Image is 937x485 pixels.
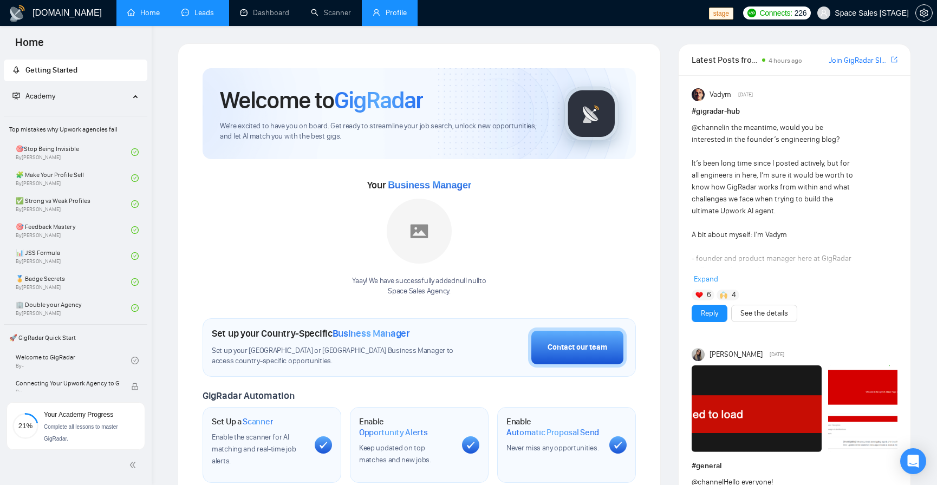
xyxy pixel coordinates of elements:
[212,327,410,339] h1: Set up your Country-Specific
[131,226,139,234] span: check-circle
[692,365,822,452] img: F09H8D2MRBR-Screenshot%202025-09-29%20at%2014.54.13.png
[12,91,55,101] span: Academy
[44,411,113,418] span: Your Academy Progress
[16,192,131,216] a: ✅ Strong vs Weak ProfilesBy[PERSON_NAME]
[367,179,472,191] span: Your
[695,291,703,299] img: ❤️
[359,443,431,464] span: Keep updated on top matches and new jobs.
[4,60,147,81] li: Getting Started
[769,57,802,64] span: 4 hours ago
[692,305,727,322] button: Reply
[738,90,753,100] span: [DATE]
[731,305,797,322] button: See the details
[5,119,146,140] span: Top mistakes why Upwork agencies fail
[352,286,486,297] p: Space Sales Agency .
[770,350,784,359] span: [DATE]
[548,342,607,353] div: Contact our team
[740,307,788,319] a: See the details
[900,448,926,474] div: Open Intercom Messenger
[720,291,727,299] img: 🙌
[692,122,856,443] div: in the meantime, would you be interested in the founder’s engineering blog? It’s been long time s...
[759,7,792,19] span: Connects:
[359,416,453,437] h1: Enable
[692,53,759,67] span: Latest Posts from the GigRadar Community
[25,65,77,75] span: Getting Started
[701,307,718,319] a: Reply
[16,389,120,395] span: By -
[220,121,547,142] span: We're excited to have you on board. Get ready to streamline your job search, unlock new opportuni...
[212,416,273,427] h1: Set Up a
[203,390,294,402] span: GigRadar Automation
[387,199,452,264] img: placeholder.png
[16,244,131,268] a: 📊 JSS FormulaBy[PERSON_NAME]
[564,87,619,141] img: gigradar-logo.png
[891,55,897,65] a: export
[915,4,933,22] button: setting
[131,200,139,208] span: check-circle
[692,106,897,117] h1: # gigradar-hub
[692,88,705,101] img: Vadym
[5,327,146,349] span: 🚀 GigRadar Quick Start
[12,92,20,100] span: fund-projection-screen
[127,8,160,17] a: homeHome
[692,460,897,472] h1: # general
[891,55,897,64] span: export
[240,8,289,17] a: dashboardDashboard
[6,35,53,57] span: Home
[506,416,601,437] h1: Enable
[131,383,139,390] span: lock
[692,348,705,361] img: Mariia Heshka
[131,357,139,364] span: check-circle
[131,252,139,260] span: check-circle
[359,427,428,438] span: Opportunity Alerts
[709,8,733,19] span: stage
[528,327,627,368] button: Contact our team
[220,86,423,115] h1: Welcome to
[243,416,273,427] span: Scanner
[707,290,711,300] span: 6
[16,349,131,372] a: Welcome to GigRadarBy-
[131,148,139,156] span: check-circle
[710,349,763,361] span: [PERSON_NAME]
[710,89,731,101] span: Vadym
[820,9,828,17] span: user
[692,123,724,132] span: @channel
[16,218,131,242] a: 🎯 Feedback MasteryBy[PERSON_NAME]
[212,346,461,366] span: Set up your [GEOGRAPHIC_DATA] or [GEOGRAPHIC_DATA] Business Manager to access country-specific op...
[129,460,140,470] span: double-left
[388,180,471,191] span: Business Manager
[16,296,131,320] a: 🏢 Double your AgencyBy[PERSON_NAME]
[334,86,423,115] span: GigRadar
[131,278,139,286] span: check-circle
[352,276,486,297] div: Yaay! We have successfully added null null to
[16,270,131,294] a: 🏅 Badge SecretsBy[PERSON_NAME]
[25,91,55,101] span: Academy
[829,55,889,67] a: Join GigRadar Slack Community
[373,8,407,17] a: userProfile
[44,424,118,442] span: Complete all lessons to master GigRadar.
[131,304,139,312] span: check-circle
[694,274,718,284] span: Expand
[181,8,218,17] a: messageLeads
[915,9,933,17] a: setting
[12,422,38,429] span: 21%
[916,9,932,17] span: setting
[333,327,410,339] span: Business Manager
[212,432,296,466] span: Enable the scanner for AI matching and real-time job alerts.
[16,166,131,190] a: 🧩 Make Your Profile SellBy[PERSON_NAME]
[16,378,120,389] span: Connecting Your Upwork Agency to GigRadar
[732,290,736,300] span: 4
[506,443,598,453] span: Never miss any opportunities.
[311,8,351,17] a: searchScanner
[795,7,806,19] span: 226
[131,174,139,182] span: check-circle
[747,9,756,17] img: upwork-logo.png
[9,5,26,22] img: logo
[12,66,20,74] span: rocket
[506,427,599,438] span: Automatic Proposal Send
[16,140,131,164] a: 🎯Stop Being InvisibleBy[PERSON_NAME]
